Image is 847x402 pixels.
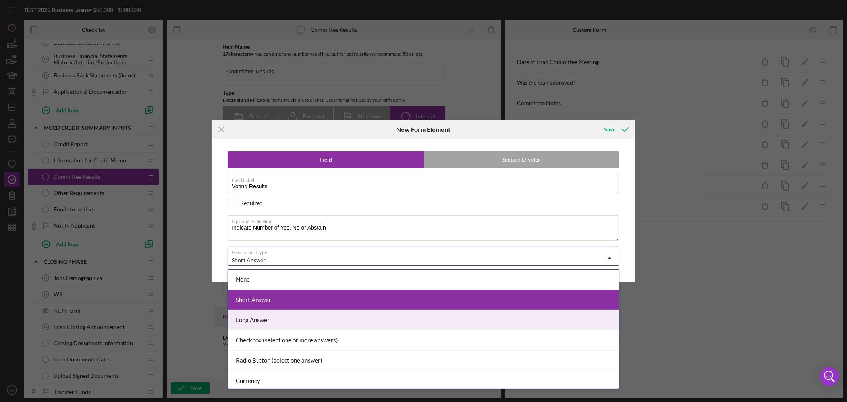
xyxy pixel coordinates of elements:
div: Currency [228,371,619,391]
label: Section Divider [424,152,619,168]
div: Required [240,200,263,206]
div: Please enter the notes from the committee meeting. Leave approvers blank. Approvers will enter th... [6,6,214,33]
div: Short Answer [228,290,619,310]
div: Short Answer [232,257,266,263]
label: Field [228,152,423,168]
div: Save [604,122,615,137]
textarea: Indicate Number of Yes, No or Abstain [228,215,619,241]
div: Upload minutes from loan committee (internal or external) [6,42,214,51]
div: Open Intercom Messenger [820,367,839,386]
div: None [228,270,619,290]
div: Radio Button (select one answer) [228,351,619,371]
label: Field Label [232,174,619,183]
h6: New Form Element [397,126,451,133]
div: Long Answer [228,310,619,330]
div: Checkbox (select one or more answers) [228,330,619,351]
label: Optional Field Hint [232,216,619,224]
button: Save [596,122,635,137]
body: Rich Text Area. Press ALT-0 for help. [6,6,214,51]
